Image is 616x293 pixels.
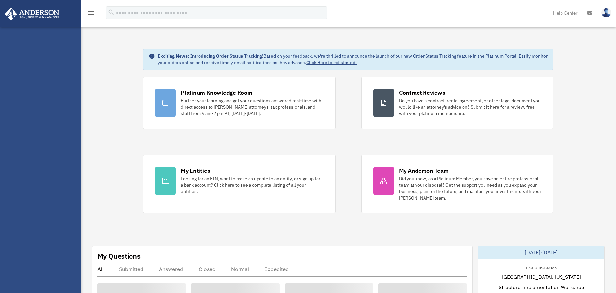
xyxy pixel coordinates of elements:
[306,60,357,65] a: Click Here to get started!
[181,89,252,97] div: Platinum Knowledge Room
[361,77,553,129] a: Contract Reviews Do you have a contract, rental agreement, or other legal document you would like...
[87,9,95,17] i: menu
[181,175,323,195] div: Looking for an EIN, want to make an update to an entity, or sign up for a bank account? Click her...
[521,264,562,271] div: Live & In-Person
[3,8,61,20] img: Anderson Advisors Platinum Portal
[264,266,289,272] div: Expedited
[143,155,335,213] a: My Entities Looking for an EIN, want to make an update to an entity, or sign up for a bank accoun...
[143,77,335,129] a: Platinum Knowledge Room Further your learning and get your questions answered real-time with dire...
[399,175,542,201] div: Did you know, as a Platinum Member, you have an entire professional team at your disposal? Get th...
[181,167,210,175] div: My Entities
[601,8,611,17] img: User Pic
[119,266,143,272] div: Submitted
[97,266,103,272] div: All
[399,89,445,97] div: Contract Reviews
[231,266,249,272] div: Normal
[159,266,183,272] div: Answered
[158,53,548,66] div: Based on your feedback, we're thrilled to announce the launch of our new Order Status Tracking fe...
[499,283,584,291] span: Structure Implementation Workshop
[181,97,323,117] div: Further your learning and get your questions answered real-time with direct access to [PERSON_NAM...
[87,11,95,17] a: menu
[399,167,449,175] div: My Anderson Team
[478,246,604,259] div: [DATE]-[DATE]
[361,155,553,213] a: My Anderson Team Did you know, as a Platinum Member, you have an entire professional team at your...
[399,97,542,117] div: Do you have a contract, rental agreement, or other legal document you would like an attorney's ad...
[97,251,141,261] div: My Questions
[108,9,115,16] i: search
[502,273,581,281] span: [GEOGRAPHIC_DATA], [US_STATE]
[158,53,263,59] strong: Exciting News: Introducing Order Status Tracking!
[199,266,216,272] div: Closed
